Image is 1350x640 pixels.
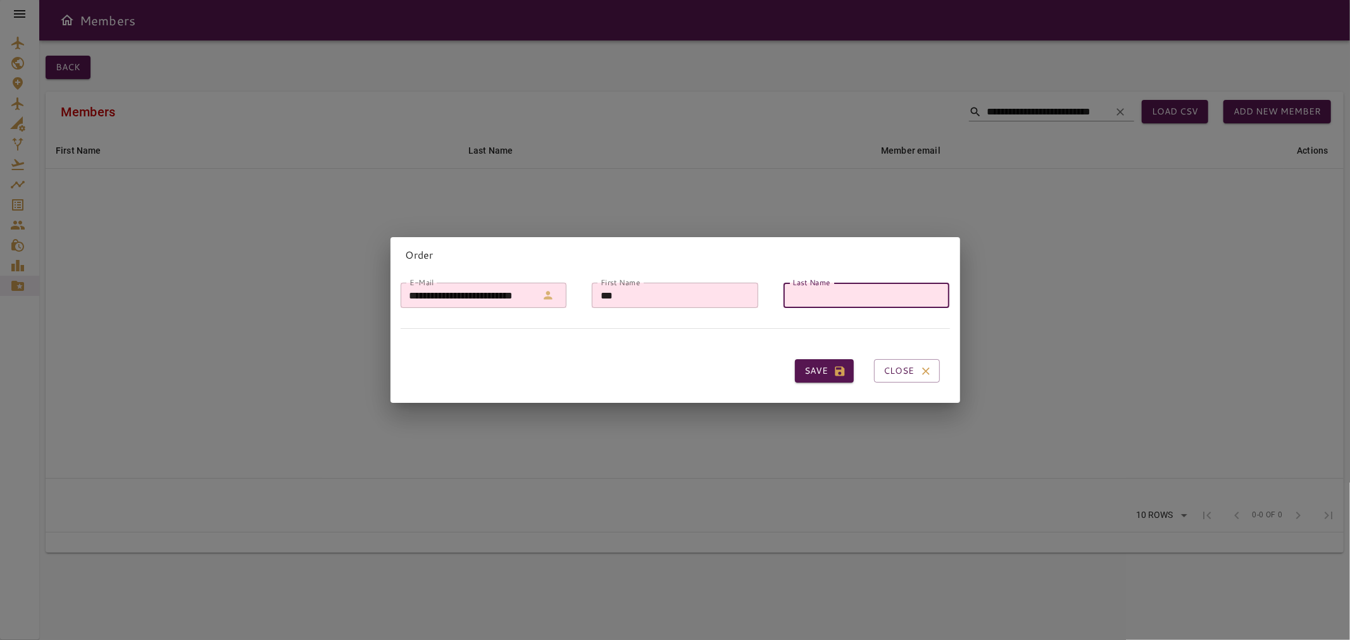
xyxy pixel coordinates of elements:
label: First Name [601,277,641,288]
button: Save [795,359,854,383]
button: Close [874,359,940,383]
label: Last Name [792,277,830,288]
label: E-Mail [409,277,434,288]
p: Order [406,247,945,262]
